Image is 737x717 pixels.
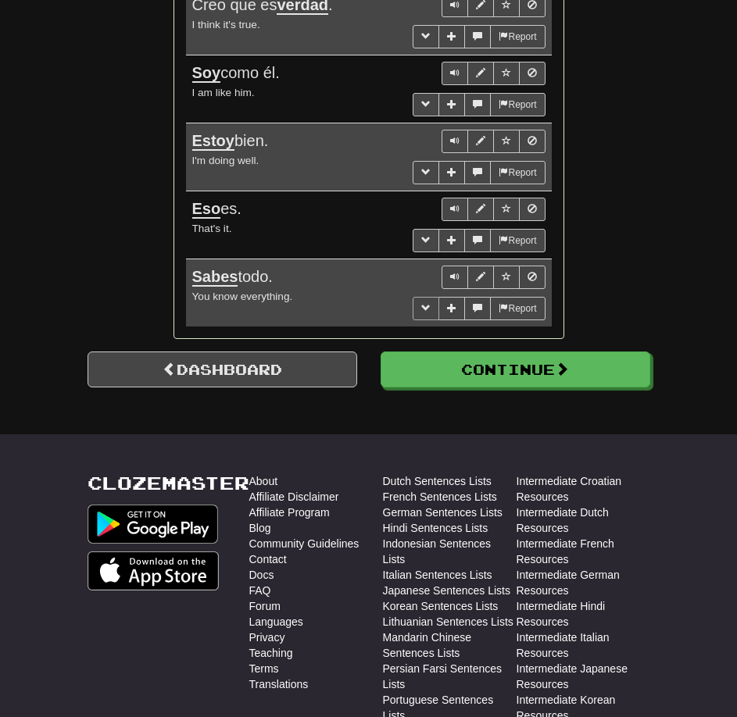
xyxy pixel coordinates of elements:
span: bien. [192,132,269,151]
button: Add sentence to collection [438,161,465,184]
button: Toggle favorite [493,62,520,85]
a: FAQ [249,583,271,598]
a: Intermediate Croatian Resources [517,473,650,505]
button: Play sentence audio [442,198,468,221]
a: Forum [249,598,281,614]
button: Toggle grammar [413,25,439,48]
u: Soy [192,64,221,83]
button: Toggle ignore [519,198,546,221]
u: Eso [192,200,221,219]
span: es. [192,200,241,219]
button: Toggle favorite [493,130,520,153]
div: More sentence controls [413,297,545,320]
a: Intermediate French Resources [517,536,650,567]
a: Mandarin Chinese Sentences Lists [383,630,517,661]
a: Hindi Sentences Lists [383,520,488,536]
button: Report [490,93,545,116]
button: Edit sentence [467,266,494,289]
a: Korean Sentences Lists [383,598,499,614]
button: Toggle grammar [413,161,439,184]
button: Toggle grammar [413,93,439,116]
small: You know everything. [192,291,293,302]
div: Sentence controls [442,198,546,221]
a: Japanese Sentences Lists [383,583,510,598]
a: Affiliate Program [249,505,330,520]
button: Report [490,161,545,184]
button: Add sentence to collection [438,25,465,48]
button: Toggle ignore [519,266,546,289]
a: Italian Sentences Lists [383,567,492,583]
a: Intermediate Dutch Resources [517,505,650,536]
a: Persian Farsi Sentences Lists [383,661,517,692]
div: Sentence controls [442,130,546,153]
a: Lithuanian Sentences Lists [383,614,513,630]
button: Add sentence to collection [438,229,465,252]
a: Terms [249,661,279,676]
button: Toggle grammar [413,297,439,320]
a: Contact [249,551,287,567]
a: Teaching [249,645,293,661]
button: Play sentence audio [442,130,468,153]
a: About [249,473,278,489]
a: Intermediate German Resources [517,567,650,598]
a: Intermediate Japanese Resources [517,661,650,692]
a: Indonesian Sentences Lists [383,536,517,567]
a: Intermediate Italian Resources [517,630,650,661]
a: Translations [249,676,309,692]
button: Play sentence audio [442,62,468,85]
button: Add sentence to collection [438,297,465,320]
div: More sentence controls [413,161,545,184]
a: Intermediate Hindi Resources [517,598,650,630]
div: Sentence controls [442,266,546,289]
a: Dashboard [88,351,357,387]
div: Sentence controls [442,62,546,85]
button: Edit sentence [467,62,494,85]
div: More sentence controls [413,25,545,48]
img: Get it on App Store [88,551,220,590]
small: I think it's true. [192,19,260,30]
button: Edit sentence [467,198,494,221]
span: como él. [192,64,280,83]
u: Sabes [192,268,238,287]
span: todo. [192,268,273,287]
a: French Sentences Lists [383,489,497,505]
button: Toggle ignore [519,130,546,153]
a: Affiliate Disclaimer [249,489,339,505]
button: Play sentence audio [442,266,468,289]
small: I'm doing well. [192,155,259,166]
button: Report [490,229,545,252]
button: Add sentence to collection [438,93,465,116]
a: Dutch Sentences Lists [383,473,492,489]
button: Toggle grammar [413,229,439,252]
div: More sentence controls [413,93,545,116]
u: Estoy [192,132,234,151]
small: That's it. [192,223,232,234]
a: Privacy [249,630,285,645]
button: Toggle favorite [493,198,520,221]
a: Clozemaster [88,473,249,493]
a: Docs [249,567,274,583]
button: Continue [381,351,650,387]
small: I am like him. [192,87,255,98]
a: German Sentences Lists [383,505,503,520]
a: Languages [249,614,303,630]
button: Report [490,297,545,320]
button: Report [490,25,545,48]
a: Community Guidelines [249,536,360,551]
button: Toggle favorite [493,266,520,289]
button: Toggle ignore [519,62,546,85]
img: Get it on Google Play [88,505,219,544]
div: More sentence controls [413,229,545,252]
button: Edit sentence [467,130,494,153]
a: Blog [249,520,271,536]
